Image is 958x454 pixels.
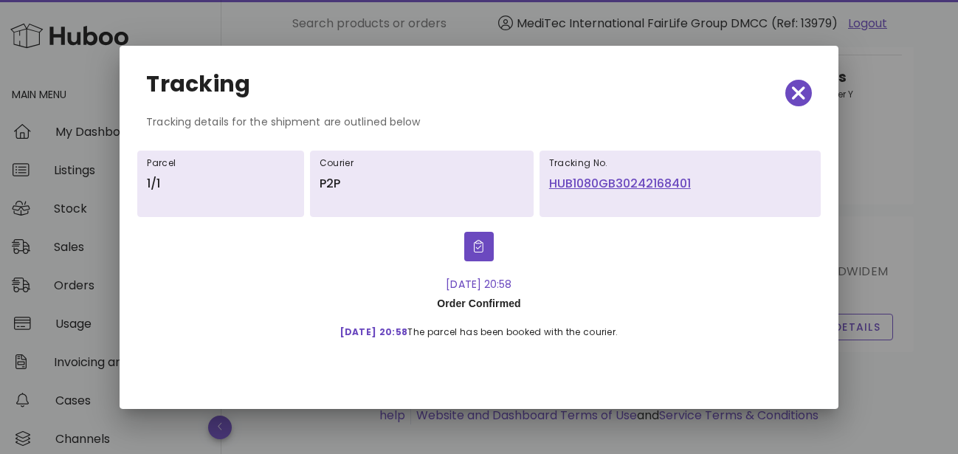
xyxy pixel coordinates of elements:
[320,157,524,169] h6: Courier
[549,157,811,169] h6: Tracking No.
[320,175,524,193] p: P2P
[340,326,408,338] span: [DATE] 20:58
[328,314,630,341] div: The parcel has been booked with the courier.
[147,175,294,193] p: 1/1
[147,157,294,169] h6: Parcel
[328,276,630,292] div: [DATE] 20:58
[134,114,824,142] div: Tracking details for the shipment are outlined below
[328,292,630,314] div: Order Confirmed
[549,175,811,193] a: HUB1080GB30242168401
[146,72,250,96] h2: Tracking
